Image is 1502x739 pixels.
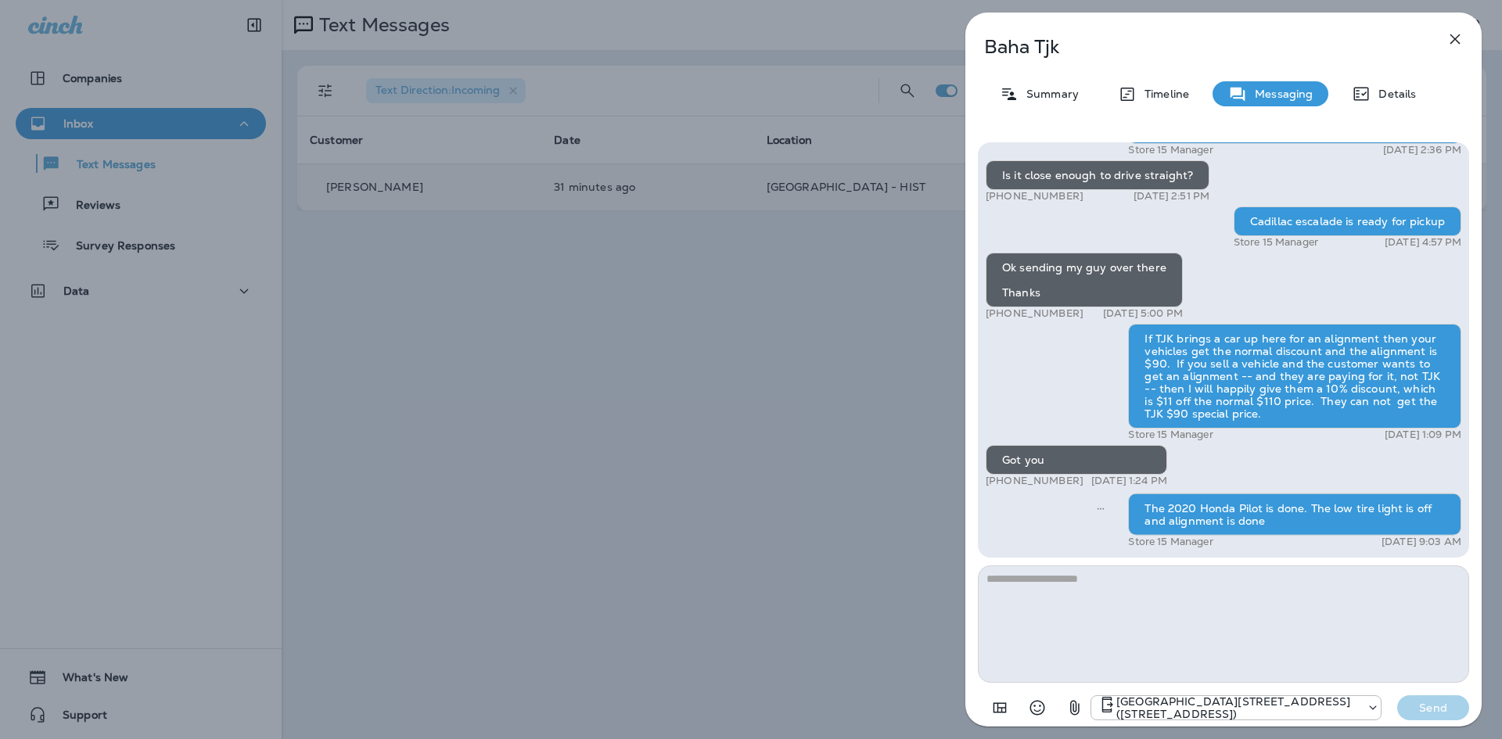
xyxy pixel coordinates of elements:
[1234,206,1461,236] div: Cadillac escalade is ready for pickup
[1134,190,1209,203] p: [DATE] 2:51 PM
[1382,536,1461,548] p: [DATE] 9:03 AM
[986,253,1183,307] div: Ok sending my guy over there Thanks
[1128,324,1461,429] div: If TJK brings a car up here for an alignment then your vehicles get the normal discount and the a...
[1385,236,1461,249] p: [DATE] 4:57 PM
[1234,236,1318,249] p: Store 15 Manager
[1128,144,1213,156] p: Store 15 Manager
[1128,536,1213,548] p: Store 15 Manager
[1103,307,1183,320] p: [DATE] 5:00 PM
[984,692,1015,723] button: Add in a premade template
[986,475,1083,487] p: [PHONE_NUMBER]
[986,307,1083,320] p: [PHONE_NUMBER]
[1091,695,1381,720] div: +1 (402) 891-8464
[1383,144,1461,156] p: [DATE] 2:36 PM
[986,160,1209,190] div: Is it close enough to drive straight?
[986,445,1167,475] div: Got you
[1019,88,1079,100] p: Summary
[1128,429,1213,441] p: Store 15 Manager
[1097,500,1105,515] span: Sent
[986,190,1083,203] p: [PHONE_NUMBER]
[1091,475,1167,487] p: [DATE] 1:24 PM
[984,36,1411,58] p: Baha Tjk
[1116,695,1359,720] p: [GEOGRAPHIC_DATA][STREET_ADDRESS] ([STREET_ADDRESS])
[1137,88,1189,100] p: Timeline
[1022,692,1053,723] button: Select an emoji
[1247,88,1313,100] p: Messaging
[1128,493,1461,536] div: The 2020 Honda Pilot is done. The low tire light is off and alignment is done
[1371,88,1416,100] p: Details
[1385,429,1461,441] p: [DATE] 1:09 PM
